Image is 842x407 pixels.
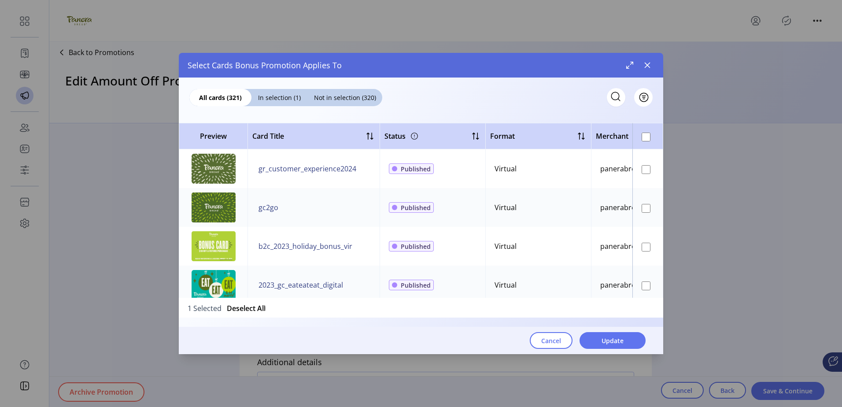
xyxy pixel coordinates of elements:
img: preview [192,154,236,184]
button: gr_customer_experience2024 [257,162,358,176]
button: b2c_2023_holiday_bonus_vir [257,239,354,253]
span: Not in selection (320) [307,93,382,102]
span: Published [401,203,431,212]
span: 1 Selected [188,303,222,312]
button: 2023_gc_eateateat_digital [257,278,345,292]
img: preview [192,231,236,261]
span: gc2go [259,202,278,213]
div: Virtual [495,163,517,174]
span: Card Title [252,131,284,141]
div: Not in selection (320) [307,89,382,106]
div: panerabread [600,280,644,290]
div: In selection (1) [251,89,307,106]
span: b2c_2023_holiday_bonus_vir [259,241,352,252]
div: All cards (321) [189,89,251,106]
span: Merchant [596,131,628,141]
span: Preview [184,131,243,141]
button: gc2go [257,200,280,215]
div: Virtual [495,241,517,252]
div: Virtual [495,202,517,213]
span: 2023_gc_eateateat_digital [259,280,343,290]
div: Status [384,129,420,143]
span: Published [401,242,431,251]
div: panerabread [600,163,644,174]
span: Format [490,131,515,141]
span: Published [401,164,431,174]
span: gr_customer_experience2024 [259,163,356,174]
span: In selection (1) [251,93,307,102]
button: Maximize [623,58,637,72]
span: Published [401,281,431,290]
button: Deselect All [227,303,266,314]
div: panerabread [600,202,644,213]
button: Update [580,332,646,349]
span: Select Cards Bonus Promotion Applies To [188,59,342,71]
div: panerabread [600,241,644,252]
span: Cancel [541,336,561,345]
div: Virtual [495,280,517,290]
img: preview [192,270,236,300]
button: Cancel [530,332,572,349]
button: Filter Button [634,88,653,107]
span: Update [602,336,624,345]
span: All cards (321) [189,93,251,102]
img: preview [192,192,236,222]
